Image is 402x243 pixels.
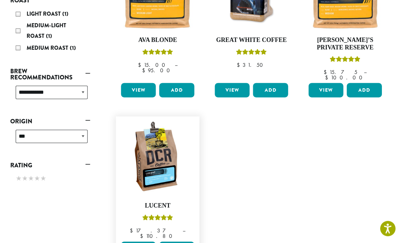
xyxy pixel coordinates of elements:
button: Add [346,83,381,97]
div: Origin [10,127,90,151]
span: – [364,69,366,76]
a: Rating [10,160,90,171]
span: $ [138,61,143,69]
button: Add [253,83,288,97]
bdi: 110.80 [140,232,175,240]
span: $ [130,227,136,234]
div: Rated 5.00 out of 5 [142,48,173,58]
span: (1) [62,10,68,18]
span: – [183,227,185,234]
span: Medium-Light Roast [27,22,66,40]
bdi: 17.37 [130,227,176,234]
span: ★ [28,173,34,183]
a: Origin [10,116,90,127]
button: Add [159,83,194,97]
span: ★ [22,173,28,183]
a: Brew Recommendations [10,65,90,83]
bdi: 31.50 [236,61,266,69]
bdi: 15.75 [323,69,357,76]
h4: Lucent [119,202,196,210]
bdi: 95.00 [142,67,173,74]
span: (1) [46,32,52,40]
bdi: 100.00 [325,74,365,81]
img: DCRCoffee_DL_Bag_Lucent_2019_updated-300x300.jpg [119,120,196,197]
span: $ [323,69,329,76]
h4: [PERSON_NAME]’s Private Reserve [307,36,383,51]
span: Light Roast [27,10,62,18]
div: Brew Recommendations [10,83,90,107]
bdi: 15.00 [138,61,168,69]
a: View [121,83,156,97]
span: ★ [34,173,40,183]
a: LucentRated 5.00 out of 5 [119,120,196,239]
h4: Great White Coffee [213,36,290,44]
div: Rated 5.00 out of 5 [329,55,360,65]
span: ★ [40,173,46,183]
span: ★ [16,173,22,183]
div: Rating [10,171,90,187]
span: (1) [70,44,76,52]
a: View [308,83,343,97]
div: Roast [10,6,90,57]
span: $ [140,232,145,240]
h4: Ava Blonde [119,36,196,44]
div: Rated 5.00 out of 5 [236,48,266,58]
span: Medium Roast [27,44,70,52]
span: $ [325,74,330,81]
span: $ [236,61,242,69]
div: Rated 5.00 out of 5 [142,214,173,224]
span: – [174,61,177,69]
span: $ [142,67,148,74]
a: View [215,83,249,97]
